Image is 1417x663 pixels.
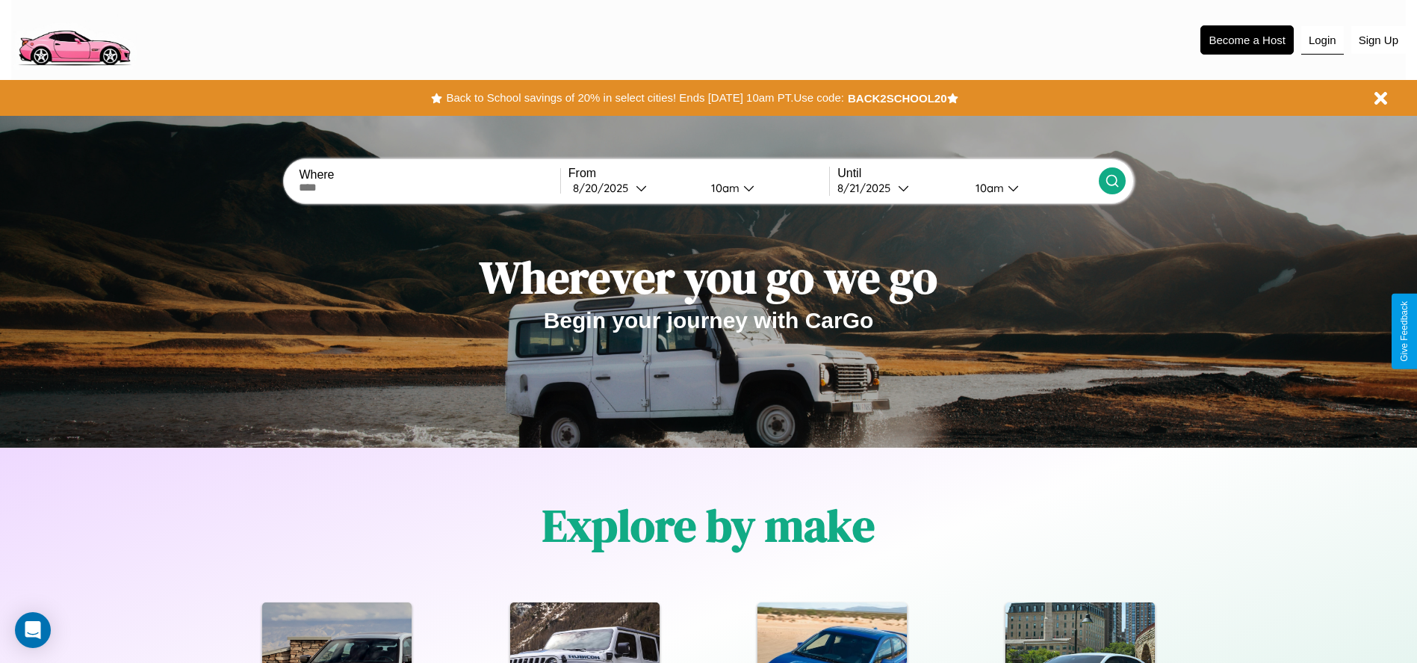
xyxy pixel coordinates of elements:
img: logo [11,7,137,70]
div: 8 / 21 / 2025 [837,181,898,195]
div: 8 / 20 / 2025 [573,181,636,195]
button: 8/20/2025 [568,180,699,196]
label: From [568,167,829,180]
b: BACK2SCHOOL20 [848,92,947,105]
button: Become a Host [1200,25,1294,55]
div: 10am [968,181,1008,195]
label: Where [299,168,559,182]
div: Give Feedback [1399,301,1410,362]
button: 10am [699,180,830,196]
button: 10am [964,180,1099,196]
div: Open Intercom Messenger [15,612,51,648]
div: 10am [704,181,743,195]
button: Back to School savings of 20% in select cities! Ends [DATE] 10am PT.Use code: [442,87,847,108]
label: Until [837,167,1098,180]
h1: Explore by make [542,495,875,556]
button: Sign Up [1351,26,1406,54]
button: Login [1301,26,1344,55]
